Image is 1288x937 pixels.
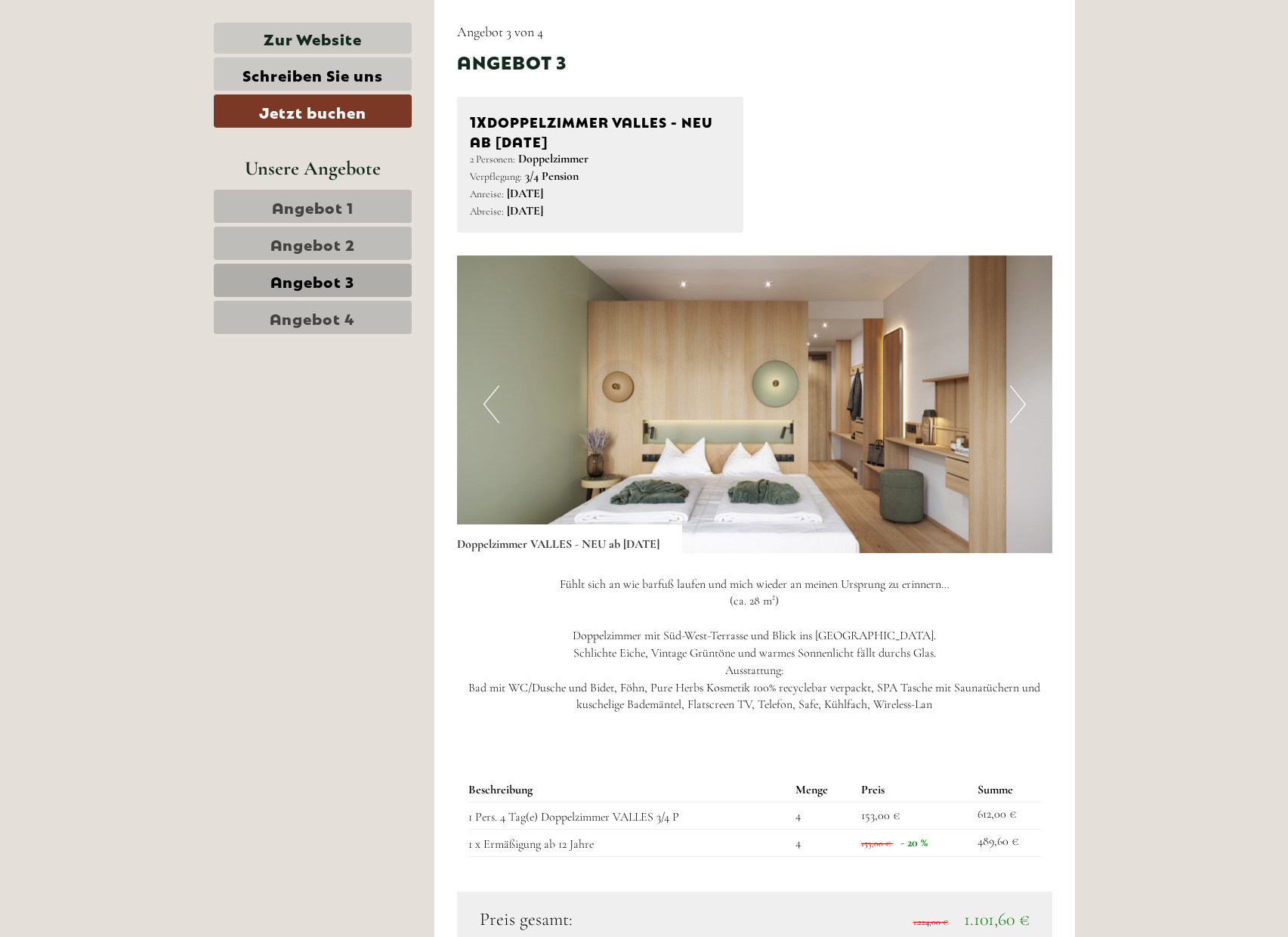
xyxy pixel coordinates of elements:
small: Abreise: [470,205,504,218]
span: Angebot 3 [270,270,354,291]
b: Doppelzimmer [518,151,588,166]
b: 3/4 Pension [525,169,579,184]
span: - 20 % [900,835,928,850]
span: Angebot 3 von 4 [457,23,543,40]
span: Angebot 4 [270,307,355,328]
a: Jetzt buchen [214,94,412,128]
th: Preis [855,778,971,802]
a: Zur Website [214,23,412,54]
div: Angebot 3 [457,48,567,74]
td: 489,60 € [971,830,1041,857]
div: Unsere Angebote [214,154,412,182]
b: 1x [470,110,487,131]
small: Verpflegung: [470,170,522,183]
span: 1.101,60 € [964,908,1030,930]
b: [DATE] [507,203,543,218]
div: Doppelzimmer VALLES - NEU ab [DATE] [470,110,730,150]
span: 153,00 € [861,838,891,849]
b: [DATE] [507,186,543,201]
td: 4 [789,830,855,857]
td: 4 [789,802,855,830]
span: Angebot 1 [272,196,354,217]
th: Menge [789,778,855,802]
td: 1 x Ermäßigung ab 12 Jahre [468,830,789,857]
th: Summe [971,778,1041,802]
span: 153,00 € [861,808,900,823]
div: Doppelzimmer VALLES - NEU ab [DATE] [457,524,682,553]
small: 2 Personen: [470,153,515,165]
div: Preis gesamt: [468,907,755,932]
td: 1 Pers. 4 Tag(e) Doppelzimmer VALLES 3/4 P [468,802,789,830]
img: image [457,255,1052,553]
a: Schreiben Sie uns [214,57,412,91]
th: Beschreibung [468,778,789,802]
button: Previous [483,385,499,423]
button: Next [1010,385,1026,423]
span: Angebot 2 [270,233,355,254]
small: Anreise: [470,187,504,200]
span: 1.224,00 € [913,917,948,927]
p: Fühlt sich an wie barfuß laufen und mich wieder an meinen Ursprung zu erinnern… (ca. 28 m²) Doppe... [457,576,1052,714]
td: 612,00 € [971,802,1041,830]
